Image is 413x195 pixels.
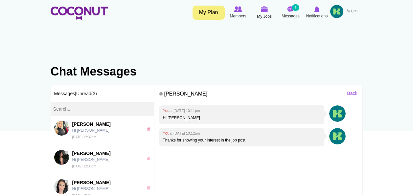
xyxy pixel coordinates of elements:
span: Members [230,13,246,19]
a: Browse Members Members [225,5,251,20]
p: Thanks for showing your interest in the job post [163,138,321,143]
span: [PERSON_NAME] [72,121,140,127]
a: x [147,186,152,189]
a: العربية [343,5,363,18]
small: [DATE] 12:36pm [72,164,96,168]
img: Razan Almashaqi [54,150,69,165]
p: Hi [PERSON_NAME],... [72,157,140,162]
span: Notifications [306,13,328,19]
img: Home [51,7,108,20]
a: Messages Messages 3 [278,5,304,20]
h1: Chat Messages [51,65,363,78]
a: Razan Almashaqi[PERSON_NAME] Hi [PERSON_NAME],... [DATE] 12:36pm [51,145,154,174]
small: [DATE] 12:37pm [72,135,96,139]
span: [PERSON_NAME] [72,150,140,157]
a: x [147,127,152,131]
input: Search... [51,102,154,116]
a: My Jobs My Jobs [251,5,278,20]
a: Unread(3) [76,91,97,96]
img: Messages [287,6,294,12]
h4: You [163,109,321,113]
a: Notifications Notifications [304,5,330,20]
a: Back [347,90,357,97]
small: at [DATE] 10:12pm [170,131,200,135]
a: My Plan [193,6,225,20]
p: Hi [PERSON_NAME]... [72,186,140,192]
img: Lorrani Julio [54,179,69,194]
small: at [DATE] 10:11pm [170,109,200,113]
h3: Messages [51,85,154,102]
span: [PERSON_NAME] [72,179,140,186]
p: Hi [PERSON_NAME] [163,115,321,121]
span: | [75,91,97,96]
span: Messages [282,13,300,19]
img: Notifications [314,6,320,12]
small: 3 [292,4,299,11]
a: x [147,157,152,160]
a: Milena Mishchenko[PERSON_NAME] Hi [PERSON_NAME],... [DATE] 12:37pm [51,116,154,145]
img: My Jobs [261,6,268,12]
span: My Jobs [257,13,272,20]
h4: [PERSON_NAME] [159,88,357,102]
h4: You [163,131,321,136]
img: Milena Mishchenko [54,121,69,136]
img: Browse Members [234,6,242,12]
p: Hi [PERSON_NAME],... [72,127,140,133]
